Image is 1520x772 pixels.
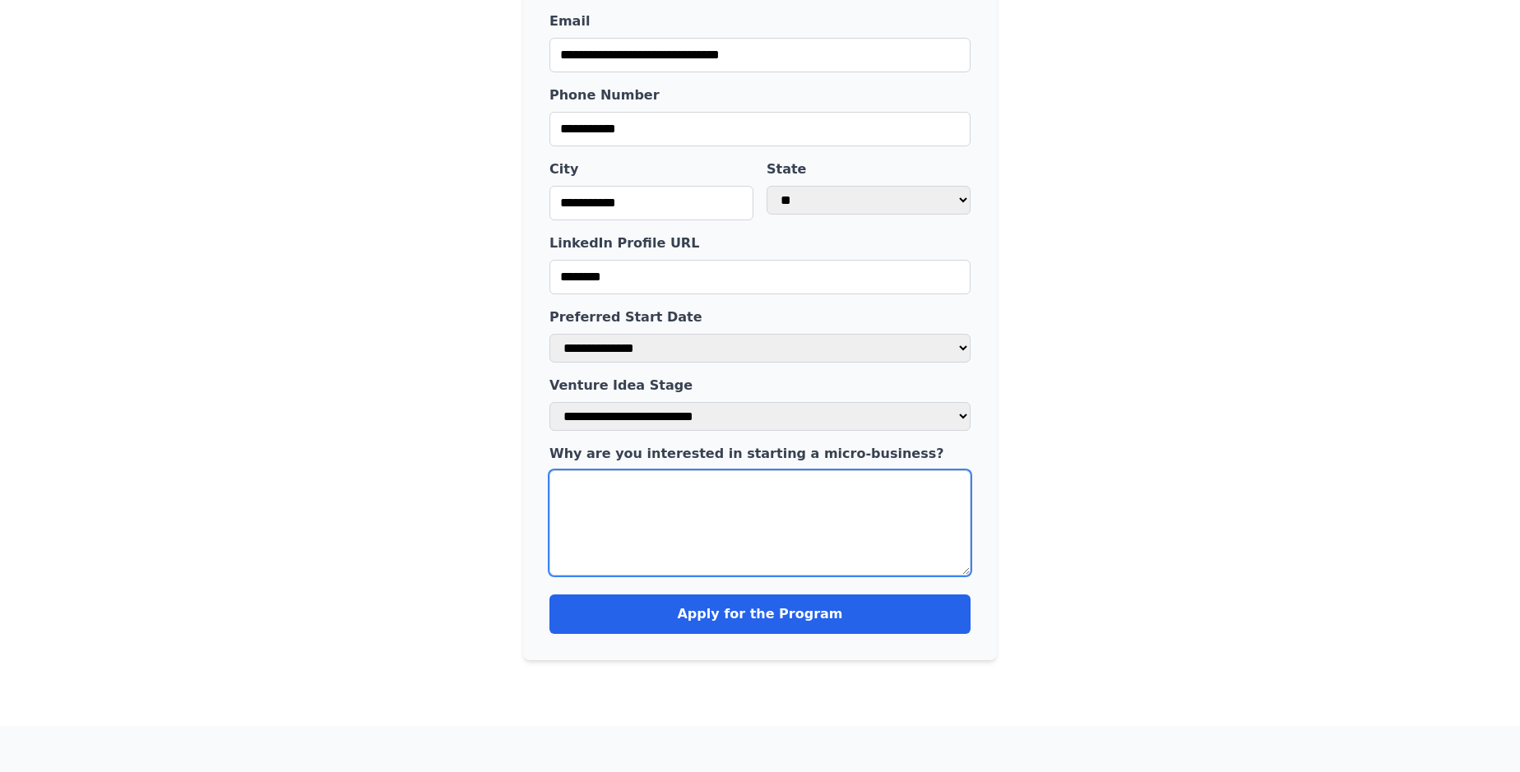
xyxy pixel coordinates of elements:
[549,86,971,105] label: Phone Number
[549,233,971,253] label: LinkedIn Profile URL
[767,159,971,179] label: State
[549,307,971,327] label: Preferred Start Date
[549,376,971,395] label: Venture Idea Stage
[549,444,971,464] label: Why are you interested in starting a micro-business?
[549,159,753,179] label: City
[549,12,971,31] label: Email
[549,594,971,634] button: Apply for the Program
